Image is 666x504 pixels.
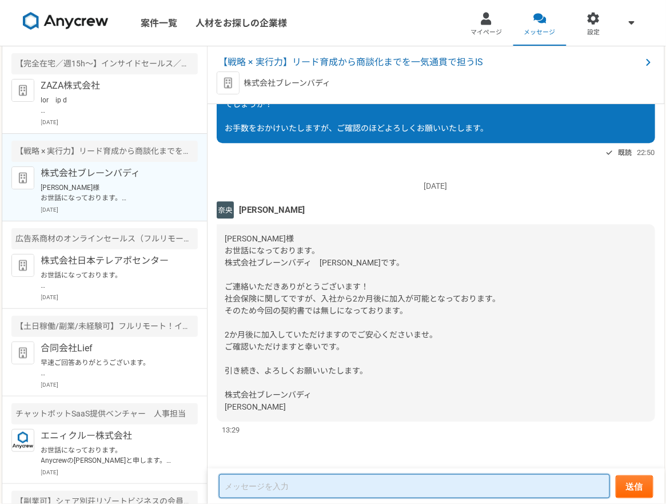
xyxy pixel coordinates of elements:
p: 早速ご回答ありがとうございます。 一度、ご面談をさせて頂きたいと思いますので、候補日時を3つ程頂いてもよろしいでしょうか。 よろしくお願いします。 [41,358,182,378]
img: default_org_logo-42cde973f59100197ec2c8e796e4974ac8490bb5b08a0eb061ff975e4574aa76.png [217,72,240,94]
p: [DATE] [217,180,655,192]
p: ZAZA株式会社 [41,79,182,93]
div: 【戦略 × 実行力】リード育成から商談化までを一気通貫で担うIS [11,141,198,162]
p: [DATE] [41,118,198,126]
p: [DATE] [41,380,198,389]
img: 8DqYSo04kwAAAAASUVORK5CYII= [23,12,109,30]
p: 合同会社Lief [41,342,182,355]
div: 【土日稼働/副業/未経験可】フルリモート！インサイドセールス募集（長期案件） [11,316,198,337]
p: 株式会社日本テレアポセンター [41,254,182,268]
span: [PERSON_NAME]様 お世話になっております。 株式会社ブレーンバディ [PERSON_NAME]です。 ご連絡いただきありがとうございます！ 社会保険に関してですが、入社から2か月後に... [225,234,501,411]
p: お世話になっております。 プロフィール拝見してとても魅力的なご経歴で、 ぜひ一度、弊社面談をお願いできないでしょうか？ [URL][DOMAIN_NAME][DOMAIN_NAME] 当社ですが... [41,270,182,291]
span: 【戦略 × 実行力】リード育成から商談化までを一気通貫で担うIS [219,55,641,69]
p: lor ip d sitametcons。 ADIPiscingelitse。 do、eiusmodtemporincididuntutlaboreetdo。 magnaaliquaenimad... [41,95,182,116]
p: 株式会社ブレーンバディ [41,166,182,180]
span: マイページ [470,28,502,37]
span: 13:29 [222,424,240,435]
div: 【完全在宅／週15h〜】インサイドセールス／業界トップクラスのBtoBサービス [11,53,198,74]
img: default_org_logo-42cde973f59100197ec2c8e796e4974ac8490bb5b08a0eb061ff975e4574aa76.png [11,79,34,102]
span: メッセージ [524,28,556,37]
img: default_org_logo-42cde973f59100197ec2c8e796e4974ac8490bb5b08a0eb061ff975e4574aa76.png [11,342,34,364]
span: 設定 [587,28,600,37]
img: default_org_logo-42cde973f59100197ec2c8e796e4974ac8490bb5b08a0eb061ff975e4574aa76.png [11,166,34,189]
button: 送信 [616,475,653,498]
p: エニィクルー株式会社 [41,429,182,443]
span: 既読 [618,146,632,160]
span: [PERSON_NAME] [239,204,305,216]
p: [DATE] [41,293,198,301]
p: お世話になっております。 Anycrewの[PERSON_NAME]と申します。 本案件ですが、現在別の方で進んでいる案件となりますので、その方如何でのご案内とさせていただけますでしょうか？ 貴... [41,445,182,466]
img: default_org_logo-42cde973f59100197ec2c8e796e4974ac8490bb5b08a0eb061ff975e4574aa76.png [11,254,34,277]
div: チャットボットSaaS提供ベンチャー 人事担当 [11,403,198,424]
img: unnamed.png [217,201,234,219]
p: [PERSON_NAME]様 お世話になっております。 株式会社ブレーンバディ [PERSON_NAME]です。 ご連絡いただきありがとうございます！ 社会保険に関してですが、入社から2か月後に... [41,182,182,203]
div: 広告系商材のオンラインセールス（フルリモート）募集 [11,228,198,249]
img: logo_text_blue_01.png [11,429,34,452]
p: [DATE] [41,205,198,214]
span: 22:50 [637,147,655,158]
p: 株式会社ブレーンバディ [244,77,331,89]
p: [DATE] [41,468,198,477]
